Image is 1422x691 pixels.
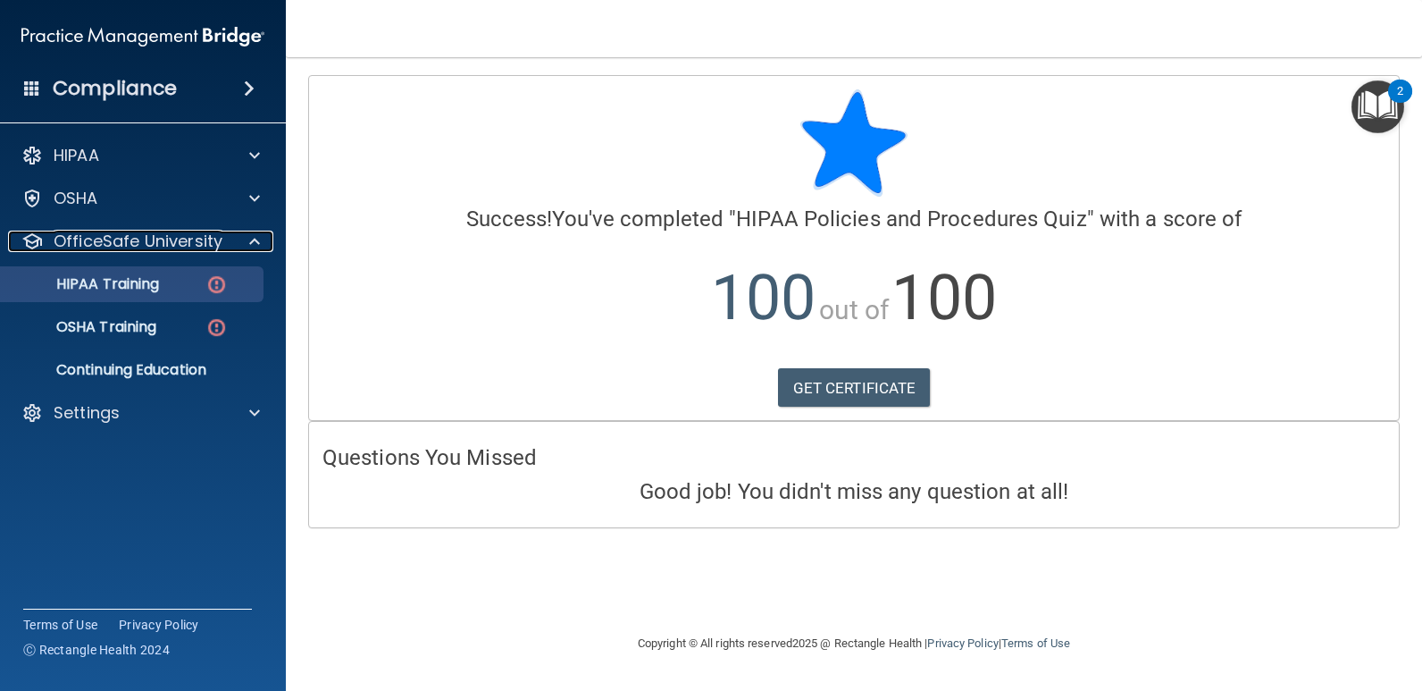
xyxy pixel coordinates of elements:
a: Settings [21,402,260,424]
img: blue-star-rounded.9d042014.png [800,89,908,197]
p: OSHA Training [12,318,156,336]
span: HIPAA Policies and Procedures Quiz [736,206,1086,232]
a: Terms of Use [1001,636,1070,650]
a: Terms of Use [23,616,97,634]
a: OfficeSafe University [21,231,260,252]
div: 2 [1397,91,1403,114]
div: Copyright © All rights reserved 2025 @ Rectangle Health | | [528,615,1180,672]
h4: You've completed " " with a score of [322,207,1385,231]
p: HIPAA [54,145,99,166]
span: 100 [711,261,816,334]
iframe: Drift Widget Chat Controller [1333,568,1401,636]
a: HIPAA [21,145,260,166]
h4: Good job! You didn't miss any question at all! [322,480,1385,503]
a: Privacy Policy [927,636,998,650]
p: Continuing Education [12,361,255,379]
p: OfficeSafe University [54,231,222,252]
span: Ⓒ Rectangle Health 2024 [23,641,170,659]
a: OSHA [21,188,260,209]
span: 100 [891,261,996,334]
img: danger-circle.6113f641.png [205,316,228,339]
p: HIPAA Training [12,275,159,293]
img: danger-circle.6113f641.png [205,274,228,296]
span: out of [819,294,890,325]
h4: Compliance [53,76,177,101]
button: Open Resource Center, 2 new notifications [1351,80,1404,133]
span: Success! [466,206,553,232]
p: Settings [54,402,120,424]
h4: Questions You Missed [322,446,1385,469]
p: OSHA [54,188,98,209]
a: GET CERTIFICATE [778,368,931,408]
img: PMB logo [21,19,264,55]
a: Privacy Policy [119,616,199,634]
